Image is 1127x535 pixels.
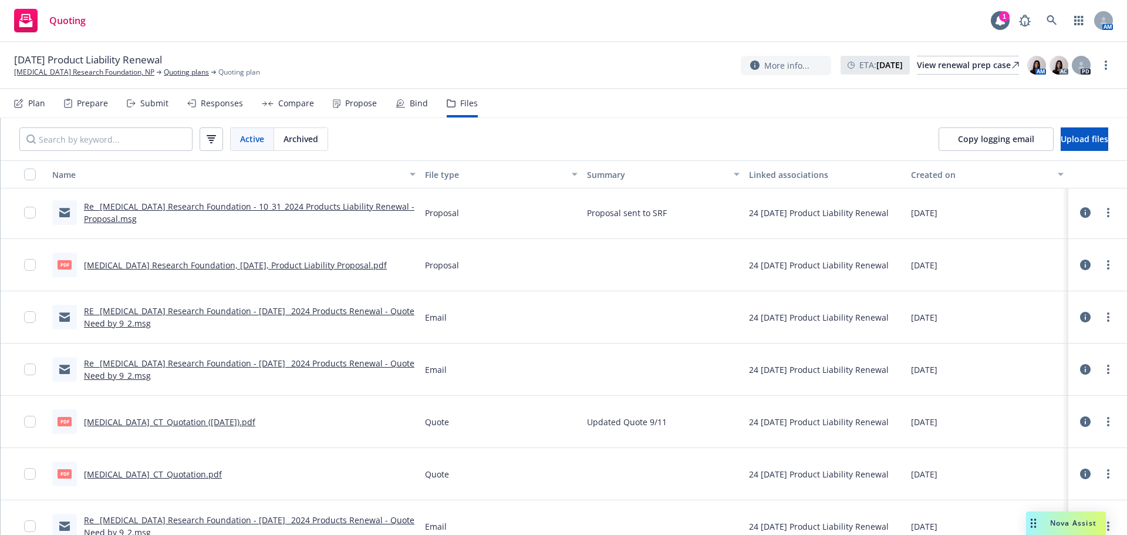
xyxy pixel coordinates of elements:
img: photo [1027,56,1046,75]
button: File type [420,160,582,189]
div: File type [425,169,565,181]
span: [DATE] [911,520,937,533]
button: Linked associations [744,160,906,189]
span: Proposal [425,259,459,271]
a: more [1101,415,1115,429]
a: Switch app [1067,9,1091,32]
button: Created on [906,160,1068,189]
span: Proposal sent to SRF [587,207,667,219]
div: Compare [278,99,314,108]
a: [MEDICAL_DATA] Research Foundation, [DATE], Product Liability Proposal.pdf [84,260,387,271]
span: [DATE] [911,207,937,219]
img: photo [1050,56,1068,75]
button: More info... [741,56,831,75]
span: Email [425,364,447,376]
span: Updated Quote 9/11 [587,416,667,428]
button: Copy logging email [939,127,1054,151]
a: more [1101,206,1115,220]
span: pdf [58,260,72,269]
div: Created on [911,169,1051,181]
a: [MEDICAL_DATA]_CT_Quotation.pdf [84,469,222,480]
div: Summary [587,169,727,181]
a: Quoting [9,4,90,37]
button: Summary [582,160,744,189]
span: pdf [58,417,72,426]
span: [DATE] [911,468,937,480]
button: Upload files [1061,127,1108,151]
span: Proposal [425,207,459,219]
a: more [1101,467,1115,481]
span: Quote [425,468,449,480]
div: Linked associations [749,169,902,181]
div: Name [52,169,403,181]
a: RE_ [MEDICAL_DATA] Research Foundation - [DATE]_ 2024 Products Renewal - Quote Need by 9_2.msg [84,305,414,329]
div: 1 [999,11,1010,22]
span: More info... [764,59,809,72]
div: Bind [410,99,428,108]
div: 24 [DATE] Product Liability Renewal [749,364,889,376]
div: 24 [DATE] Product Liability Renewal [749,416,889,428]
a: Report a Bug [1013,9,1037,32]
input: Toggle Row Selected [24,520,36,532]
a: Search [1040,9,1064,32]
span: ETA : [859,59,903,71]
span: [DATE] [911,259,937,271]
div: Drag to move [1026,512,1041,535]
span: pdf [58,469,72,478]
div: Prepare [77,99,108,108]
a: more [1101,258,1115,272]
div: 24 [DATE] Product Liability Renewal [749,207,889,219]
a: [MEDICAL_DATA]_CT_Quotation ([DATE]).pdf [84,416,255,428]
span: Active [240,133,264,145]
div: 24 [DATE] Product Liability Renewal [749,468,889,480]
input: Search by keyword... [19,127,193,151]
span: [DATE] [911,364,937,376]
a: more [1101,362,1115,376]
div: 24 [DATE] Product Liability Renewal [749,259,889,271]
input: Toggle Row Selected [24,207,36,218]
div: Submit [140,99,168,108]
a: View renewal prep case [917,56,1019,75]
strong: [DATE] [876,59,903,70]
div: 24 [DATE] Product Liability Renewal [749,311,889,324]
div: Propose [345,99,377,108]
div: 24 [DATE] Product Liability Renewal [749,520,889,533]
a: Quoting plans [164,67,209,78]
span: Email [425,311,447,324]
span: Quoting plan [218,67,260,78]
span: Email [425,520,447,533]
input: Toggle Row Selected [24,364,36,375]
input: Toggle Row Selected [24,259,36,271]
span: Copy logging email [958,133,1034,144]
button: Name [48,160,420,189]
button: Nova Assist [1026,512,1106,535]
div: Plan [28,99,45,108]
span: [DATE] [911,416,937,428]
input: Select all [24,169,36,180]
div: Responses [201,99,243,108]
span: Nova Assist [1050,518,1096,528]
div: Files [460,99,478,108]
a: more [1099,58,1113,72]
a: more [1101,519,1115,533]
span: Quoting [49,16,86,25]
a: Re_ [MEDICAL_DATA] Research Foundation - [DATE]_ 2024 Products Renewal - Quote Need by 9_2.msg [84,358,414,381]
span: Quote [425,416,449,428]
a: [MEDICAL_DATA] Research Foundation, NP [14,67,154,78]
a: more [1101,310,1115,324]
a: Re_ [MEDICAL_DATA] Research Foundation - 10_31_2024 Products Liability Renewal - Proposal.msg [84,201,414,224]
span: Upload files [1061,133,1108,144]
div: View renewal prep case [917,56,1019,74]
span: Archived [284,133,318,145]
input: Toggle Row Selected [24,311,36,323]
span: [DATE] [911,311,937,324]
span: [DATE] Product Liability Renewal [14,53,162,67]
input: Toggle Row Selected [24,416,36,428]
input: Toggle Row Selected [24,468,36,480]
